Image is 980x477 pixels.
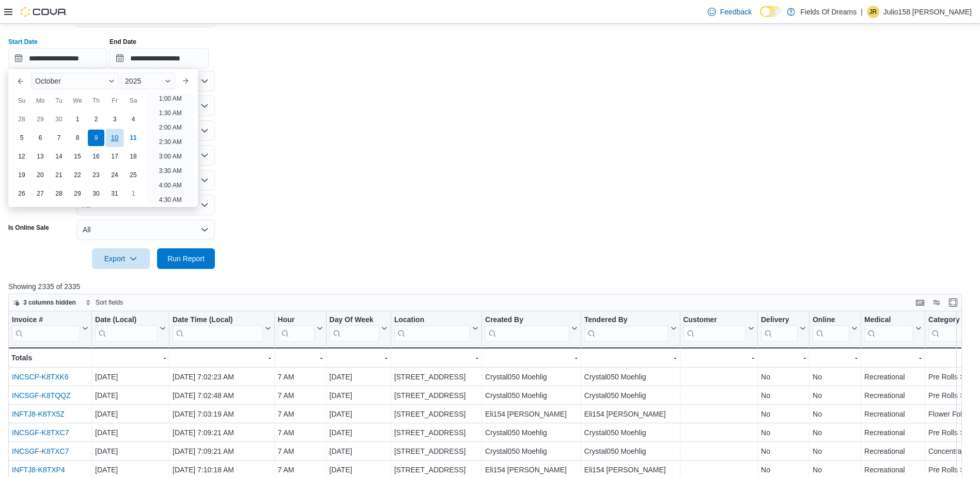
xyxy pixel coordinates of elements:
[95,426,166,439] div: [DATE]
[69,130,86,146] div: day-8
[95,464,166,476] div: [DATE]
[485,389,578,402] div: Crystal050 Moehlig
[125,130,142,146] div: day-11
[155,121,186,134] li: 2:00 AM
[394,408,478,420] div: [STREET_ADDRESS]
[12,466,65,474] a: INFTJ8-K8TXP4
[106,111,123,128] div: day-3
[32,111,49,128] div: day-29
[13,111,30,128] div: day-28
[200,126,209,135] button: Open list of options
[485,426,578,439] div: Crystal050 Moehlig
[51,111,67,128] div: day-30
[330,315,379,325] div: Day Of Week
[761,352,806,364] div: -
[173,371,271,383] div: [DATE] 7:02:23 AM
[864,315,922,342] button: Medical
[173,408,271,420] div: [DATE] 7:03:19 AM
[813,445,858,457] div: No
[35,77,61,85] span: October
[485,315,578,342] button: Created By
[485,352,578,364] div: -
[125,77,141,85] span: 2025
[864,315,913,342] div: Medical
[485,315,569,342] div: Created By
[330,445,387,457] div: [DATE]
[864,408,922,420] div: Recreational
[584,315,668,325] div: Tendered By
[12,315,80,342] div: Invoice # URL
[683,315,754,342] button: Customer
[9,296,80,309] button: 3 columns hidden
[864,426,922,439] div: Recreational
[173,315,262,325] div: Date Time (Local)
[761,408,806,420] div: No
[761,315,806,342] button: Delivery
[81,296,127,309] button: Sort fields
[584,352,677,364] div: -
[485,315,569,325] div: Created By
[930,296,943,309] button: Display options
[110,38,136,46] label: End Date
[12,447,69,455] a: INCSGF-K8TXC7
[51,92,67,109] div: Tu
[98,248,144,269] span: Export
[32,148,49,165] div: day-13
[584,371,677,383] div: Crystal050 Moehlig
[330,315,387,342] button: Day Of Week
[32,130,49,146] div: day-6
[861,6,863,18] p: |
[88,185,104,202] div: day-30
[167,253,205,264] span: Run Report
[813,315,849,342] div: Online
[88,92,104,109] div: Th
[12,315,88,342] button: Invoice #
[485,371,578,383] div: Crystal050 Moehlig
[13,167,30,183] div: day-19
[51,167,67,183] div: day-21
[584,389,677,402] div: Crystal050 Moehlig
[278,445,323,457] div: 7 AM
[51,130,67,146] div: day-7
[869,6,877,18] span: JR
[485,464,578,476] div: Eli154 [PERSON_NAME]
[278,408,323,420] div: 7 AM
[32,185,49,202] div: day-27
[761,315,798,342] div: Delivery
[864,389,922,402] div: Recreational
[173,315,262,342] div: Date Time (Local)
[12,110,143,203] div: October, 2025
[394,315,470,325] div: Location
[13,92,30,109] div: Su
[155,194,186,206] li: 4:30 AM
[69,92,86,109] div: We
[761,464,806,476] div: No
[864,371,922,383] div: Recreational
[278,315,323,342] button: Hour
[584,408,677,420] div: Eli154 [PERSON_NAME]
[330,426,387,439] div: [DATE]
[69,148,86,165] div: day-15
[155,136,186,148] li: 2:30 AM
[32,167,49,183] div: day-20
[95,445,166,457] div: [DATE]
[800,6,857,18] p: Fields Of Dreams
[69,185,86,202] div: day-29
[683,352,754,364] div: -
[761,389,806,402] div: No
[330,352,387,364] div: -
[12,373,69,381] a: INCSCP-K8TXK6
[155,92,186,105] li: 1:00 AM
[485,408,578,420] div: Eli154 [PERSON_NAME]
[813,464,858,476] div: No
[13,148,30,165] div: day-12
[394,445,478,457] div: [STREET_ADDRESS]
[584,445,677,457] div: Crystal050 Moehlig
[95,371,166,383] div: [DATE]
[8,224,49,232] label: Is Online Sale
[394,426,478,439] div: [STREET_ADDRESS]
[12,315,80,325] div: Invoice #
[13,185,30,202] div: day-26
[683,315,746,342] div: Customer
[21,7,67,17] img: Cova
